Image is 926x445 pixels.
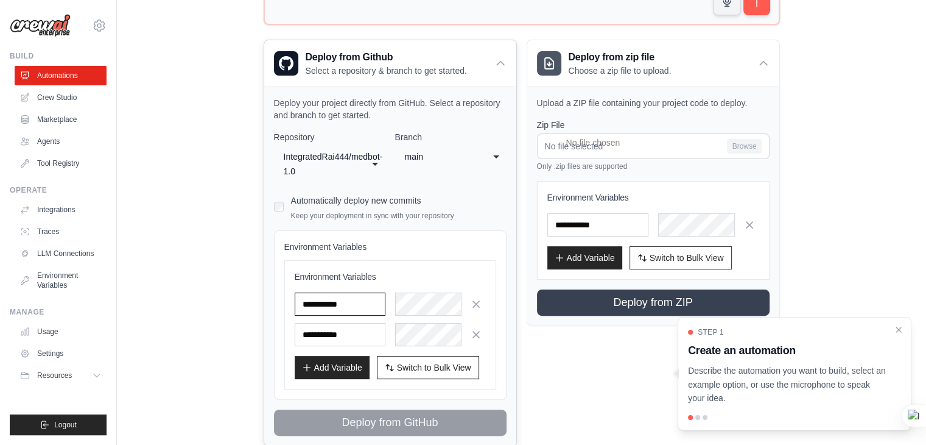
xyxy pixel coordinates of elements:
button: Deploy from ZIP [537,290,770,316]
div: Manage [10,307,107,317]
div: Operate [10,185,107,195]
img: Logo [10,14,71,37]
a: Tool Registry [15,154,107,173]
input: No file selected Browse [537,133,770,159]
p: Upload a ZIP file containing your project code to deploy. [537,97,770,109]
p: Keep your deployment in sync with your repository [291,211,454,221]
label: Repository [274,131,385,143]
h3: Create an automation [688,342,886,359]
span: Resources [37,371,72,380]
div: main [405,149,472,164]
label: Zip File [537,119,770,131]
button: Add Variable [547,246,622,269]
button: Resources [15,366,107,385]
button: Switch to Bulk View [377,356,479,379]
button: Add Variable [295,356,370,379]
p: Only .zip files are supported [537,162,770,171]
span: Switch to Bulk View [650,252,724,264]
label: Automatically deploy new commits [291,196,421,205]
button: Deploy from GitHub [274,410,507,436]
h3: Deploy from zip file [569,50,672,65]
a: LLM Connections [15,244,107,263]
label: Branch [395,131,507,143]
p: Describe the automation you want to build, select an example option, or use the microphone to spe... [688,364,886,405]
a: Automations [15,66,107,85]
p: Deploy your project directly from GitHub. Select a repository and branch to get started. [274,97,507,121]
iframe: Chat Widget [865,386,926,445]
p: Choose a zip file to upload. [569,65,672,77]
button: Logout [10,415,107,435]
span: Logout [54,420,77,430]
div: IntegratedRai444/medbot-1.0 [284,149,351,179]
h3: Environment Variables [295,271,486,283]
button: Switch to Bulk View [630,246,732,269]
span: Step 1 [698,327,724,337]
p: Select a repository & branch to get started. [306,65,467,77]
span: Switch to Bulk View [397,361,471,374]
h3: Environment Variables [547,191,759,204]
h4: Environment Variables [284,241,496,253]
a: Integrations [15,200,107,219]
div: Build [10,51,107,61]
a: Settings [15,344,107,363]
a: Traces [15,222,107,241]
button: Close walkthrough [894,325,903,335]
a: Usage [15,322,107,341]
a: Crew Studio [15,88,107,107]
a: Environment Variables [15,266,107,295]
h3: Deploy from Github [306,50,467,65]
a: Marketplace [15,110,107,129]
a: Agents [15,132,107,151]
